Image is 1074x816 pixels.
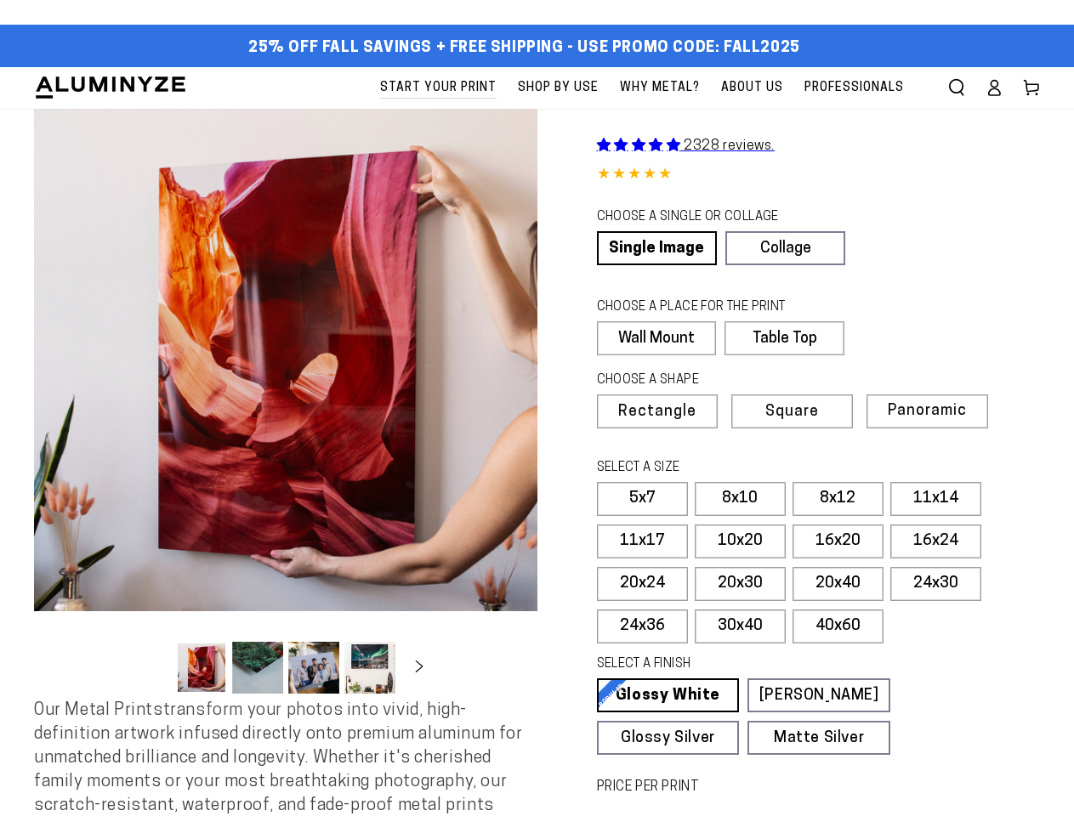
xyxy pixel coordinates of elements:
[518,77,599,99] span: Shop By Use
[888,403,967,419] span: Panoramic
[620,77,700,99] span: Why Metal?
[597,482,688,516] label: 5x7
[372,67,505,109] a: Start Your Print
[695,567,786,601] label: 20x30
[695,482,786,516] label: 8x10
[765,405,819,420] span: Square
[344,642,395,694] button: Load image 4 in gallery view
[597,459,856,478] legend: SELECT A SIZE
[618,405,696,420] span: Rectangle
[34,109,537,700] media-gallery: Gallery Viewer
[611,67,708,109] a: Why Metal?
[725,321,844,355] label: Table Top
[695,524,786,558] label: 10x20
[380,77,497,99] span: Start Your Print
[597,298,829,317] legend: CHOOSE A PLACE FOR THE PRINT
[804,77,904,99] span: Professionals
[796,67,912,109] a: Professionals
[684,139,775,153] span: 2328 reviews.
[34,75,187,100] img: Aluminyze
[890,482,981,516] label: 11x14
[747,678,890,712] a: [PERSON_NAME]
[597,321,717,355] label: Wall Mount
[597,721,740,755] a: Glossy Silver
[176,642,227,694] button: Load image 1 in gallery view
[597,163,1041,188] div: 4.85 out of 5.0 stars
[713,67,792,109] a: About Us
[747,721,890,755] a: Matte Silver
[232,642,283,694] button: Load image 2 in gallery view
[793,482,884,516] label: 8x12
[134,649,171,687] button: Slide left
[890,567,981,601] label: 24x30
[725,231,845,265] a: Collage
[597,371,832,390] legend: CHOOSE A SHAPE
[597,208,830,227] legend: CHOOSE A SINGLE OR COLLAGE
[721,77,783,99] span: About Us
[938,69,975,106] summary: Search our site
[793,609,884,643] label: 40x60
[597,655,856,674] legend: SELECT A FINISH
[695,609,786,643] label: 30x40
[793,524,884,558] label: 16x20
[597,139,775,153] a: 2328 reviews.
[890,524,981,558] label: 16x24
[793,567,884,601] label: 20x40
[597,678,740,712] a: Glossy White
[248,39,800,58] span: 25% off FALL Savings + Free Shipping - Use Promo Code: FALL2025
[597,567,688,601] label: 20x24
[597,524,688,558] label: 11x17
[597,778,1041,797] label: PRICE PER PRINT
[509,67,607,109] a: Shop By Use
[401,649,438,687] button: Slide right
[288,642,339,694] button: Load image 3 in gallery view
[597,231,717,265] a: Single Image
[597,609,688,643] label: 24x36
